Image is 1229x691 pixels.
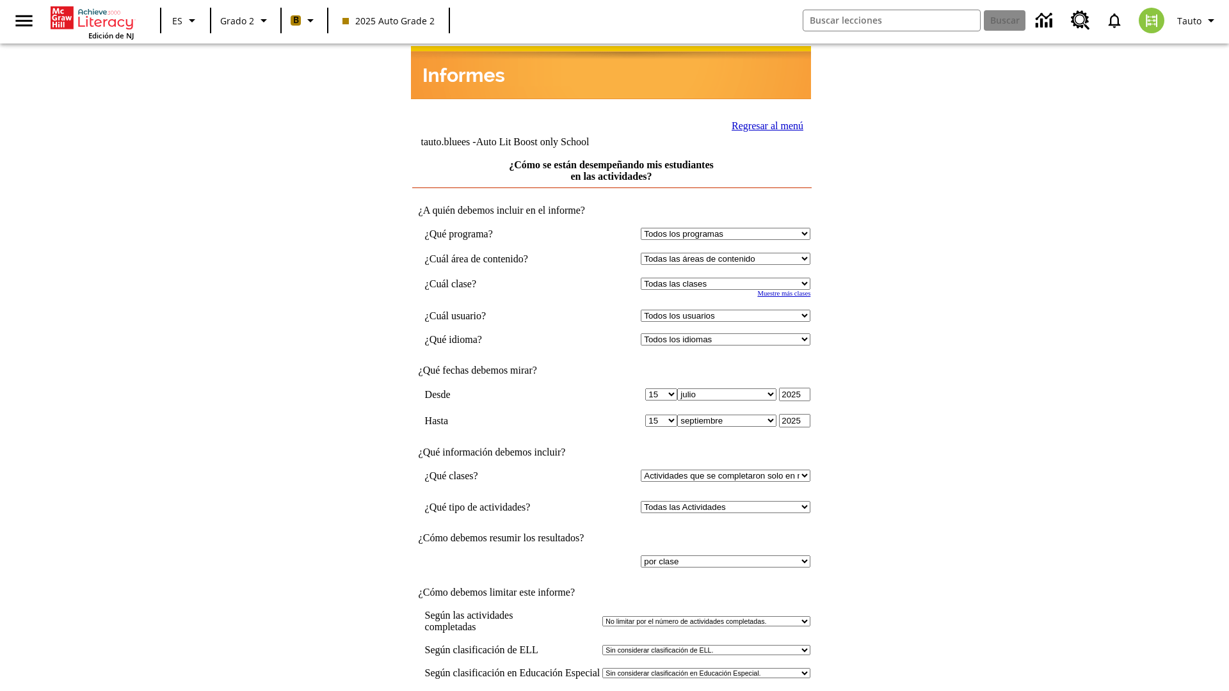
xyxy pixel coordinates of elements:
nobr: Auto Lit Boost only School [476,136,590,147]
img: header [411,46,811,99]
td: Según las actividades completadas [425,610,600,633]
span: Grado 2 [220,14,254,28]
span: Edición de NJ [88,31,134,40]
td: Hasta [425,414,570,427]
a: Centro de información [1028,3,1063,38]
span: 2025 Auto Grade 2 [342,14,435,28]
td: ¿Qué información debemos incluir? [412,447,811,458]
button: Lenguaje: ES, Selecciona un idioma [165,9,206,32]
td: ¿Qué tipo de actividades? [425,501,570,513]
button: Perfil/Configuración [1172,9,1224,32]
button: Grado: Grado 2, Elige un grado [215,9,277,32]
img: avatar image [1139,8,1164,33]
span: ES [172,14,182,28]
a: Muestre más clases [757,290,810,297]
td: ¿Cuál clase? [425,278,570,290]
a: Regresar al menú [732,120,803,131]
a: ¿Cómo se están desempeñando mis estudiantes en las actividades? [509,159,714,182]
td: tauto.bluees - [421,136,655,148]
input: Buscar campo [803,10,980,31]
td: ¿Cómo debemos limitar este informe? [412,587,811,598]
td: ¿Qué programa? [425,228,570,240]
td: ¿A quién debemos incluir en el informe? [412,205,811,216]
td: Desde [425,388,570,401]
td: ¿Qué fechas debemos mirar? [412,365,811,376]
td: Según clasificación de ELL [425,644,600,656]
td: Según clasificación en Educación Especial [425,667,600,679]
td: ¿Cuál usuario? [425,310,570,322]
a: Centro de recursos, Se abrirá en una pestaña nueva. [1063,3,1098,38]
button: Escoja un nuevo avatar [1131,4,1172,37]
button: Abrir el menú lateral [5,2,43,40]
td: ¿Qué idioma? [425,333,570,345]
nobr: ¿Cuál área de contenido? [425,253,528,264]
div: Portada [51,4,134,40]
button: Boost El color de la clase es anaranjado claro. Cambiar el color de la clase. [285,9,323,32]
span: B [293,12,299,28]
td: ¿Qué clases? [425,470,570,482]
td: ¿Cómo debemos resumir los resultados? [412,532,811,544]
span: Tauto [1177,14,1201,28]
a: Notificaciones [1098,4,1131,37]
